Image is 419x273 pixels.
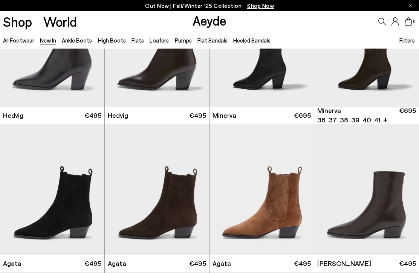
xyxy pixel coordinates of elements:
[209,124,314,255] img: Agata Suede Ankle Boots
[209,107,314,124] a: Minerva €695
[362,115,371,125] li: 40
[175,37,192,44] a: Pumps
[374,115,380,125] li: 41
[189,111,206,120] span: €495
[314,107,419,124] a: Minerva 36 37 38 39 40 41 + €695
[197,37,228,44] a: Flat Sandals
[105,255,209,272] a: Agata €495
[340,115,348,125] li: 38
[412,20,416,24] span: 0
[294,259,311,268] span: €495
[399,106,416,125] span: €695
[105,107,209,124] a: Hedvig €495
[40,37,56,44] a: New In
[132,37,144,44] a: Flats
[294,111,311,120] span: €695
[193,12,226,28] a: Aeyde
[3,15,32,28] a: Shop
[108,111,128,120] span: Hedvig
[399,37,415,44] span: Filters
[247,2,274,9] span: Navigate to /collections/new-in
[329,115,337,125] li: 37
[351,115,359,125] li: 39
[399,259,416,268] span: €495
[3,259,21,268] span: Agata
[145,1,274,11] p: Out Now | Fall/Winter ‘25 Collection
[189,259,206,268] span: €495
[84,259,101,268] span: €495
[150,37,169,44] a: Loafers
[383,114,387,125] li: +
[405,17,412,26] a: 0
[213,259,231,268] span: Agata
[3,111,23,120] span: Hedvig
[314,255,419,272] a: [PERSON_NAME] €495
[62,37,92,44] a: Ankle Boots
[3,37,34,44] a: All Footwear
[209,255,314,272] a: Agata €495
[213,111,236,120] span: Minerva
[317,106,341,115] span: Minerva
[317,259,371,268] span: [PERSON_NAME]
[108,259,126,268] span: Agata
[317,115,326,125] li: 36
[233,37,271,44] a: Heeled Sandals
[314,124,419,255] img: Baba Pointed Cowboy Boots
[43,15,77,28] a: World
[84,111,101,120] span: €495
[98,37,126,44] a: High Boots
[105,124,209,255] img: Agata Suede Ankle Boots
[317,115,378,125] ul: variant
